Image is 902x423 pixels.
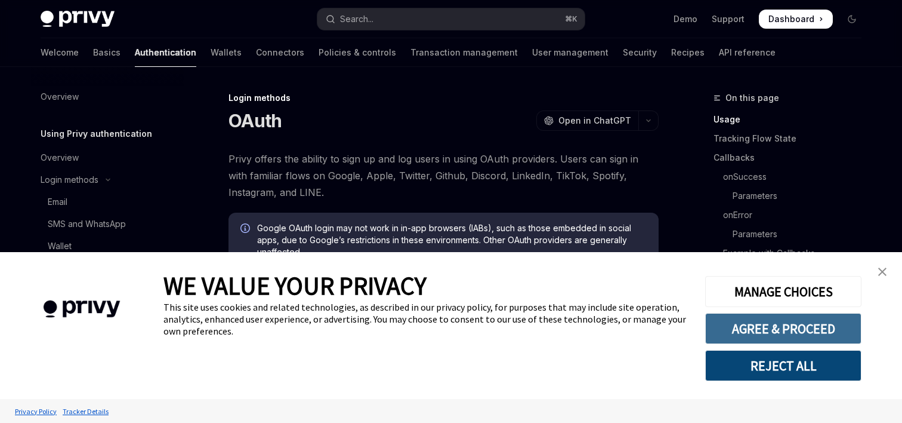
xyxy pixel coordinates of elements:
button: MANAGE CHOICES [705,276,861,307]
a: Welcome [41,38,79,67]
a: Wallets [211,38,242,67]
button: Toggle Login methods section [31,169,184,191]
a: Usage [713,110,871,129]
div: Login methods [41,173,98,187]
button: Toggle dark mode [842,10,861,29]
div: Overview [41,151,79,165]
div: This site uses cookies and related technologies, as described in our privacy policy, for purposes... [163,301,687,337]
a: Support [712,13,745,25]
button: REJECT ALL [705,350,861,381]
svg: Info [240,223,252,235]
a: Demo [674,13,697,25]
a: SMS and WhatsApp [31,213,184,235]
img: dark logo [41,11,115,27]
a: Example with Callbacks [713,244,871,263]
a: Security [623,38,657,67]
img: close banner [878,268,886,276]
span: WE VALUE YOUR PRIVACY [163,270,427,301]
a: Tracker Details [60,401,112,422]
div: Wallet [48,239,72,253]
a: Privacy Policy [12,401,60,422]
img: company logo [18,283,146,335]
button: Open search [317,8,585,30]
a: onSuccess [713,167,871,186]
span: Dashboard [768,13,814,25]
a: close banner [870,260,894,284]
span: ⌘ K [565,14,577,24]
a: Callbacks [713,148,871,167]
span: Privy offers the ability to sign up and log users in using OAuth providers. Users can sign in wit... [228,151,659,201]
a: API reference [719,38,776,67]
a: Recipes [671,38,705,67]
a: Basics [93,38,121,67]
div: Search... [340,12,373,26]
h5: Using Privy authentication [41,127,152,141]
a: Wallet [31,235,184,257]
a: Email [31,191,184,213]
a: Overview [31,147,184,168]
a: Tracking Flow State [713,129,871,148]
span: Open in ChatGPT [558,115,631,127]
div: Overview [41,90,79,104]
a: Dashboard [759,10,833,29]
a: Authentication [135,38,196,67]
div: Login methods [228,92,659,104]
button: Open in ChatGPT [536,111,638,131]
button: AGREE & PROCEED [705,313,861,344]
a: Overview [31,86,184,108]
div: Email [48,195,67,209]
a: Transaction management [410,38,518,67]
a: Connectors [256,38,304,67]
a: onError [713,206,871,225]
h1: OAuth [228,110,282,131]
a: Parameters [713,186,871,206]
span: On this page [725,91,779,105]
a: User management [532,38,608,67]
a: Policies & controls [319,38,396,67]
div: SMS and WhatsApp [48,217,126,231]
span: Google OAuth login may not work in in-app browsers (IABs), such as those embedded in social apps,... [257,222,647,258]
a: Parameters [713,225,871,244]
